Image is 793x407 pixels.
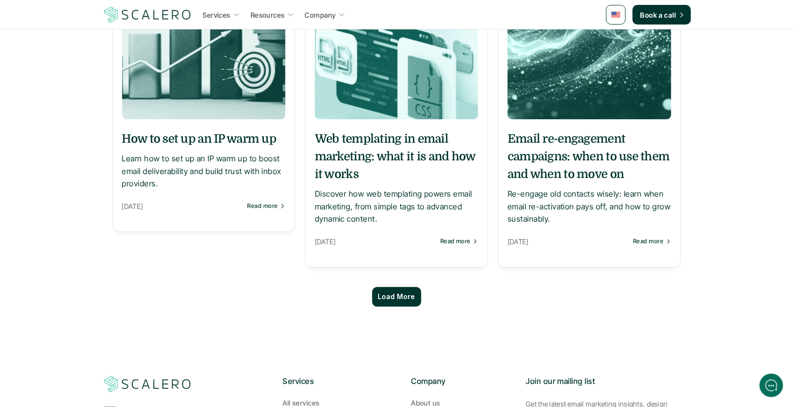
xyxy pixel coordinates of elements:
p: Join our mailing list [526,375,691,388]
p: Book a call [640,10,676,20]
p: Discover how web templating powers email marketing, from simple tags to advanced dynamic content. [315,188,478,226]
h2: Let us know if we can help with lifecycle marketing. [15,65,181,112]
p: [DATE] [122,200,243,212]
p: [DATE] [508,235,628,248]
a: How to set up an IP warm upLearn how to set up an IP warm up to boost email deliverability and bu... [122,130,285,190]
h5: How to set up an IP warm up [122,130,285,148]
p: Read more [248,203,278,209]
p: Services [203,10,230,20]
iframe: gist-messenger-bubble-iframe [760,374,783,397]
h1: Hi! Welcome to Scalero. [15,48,181,63]
img: Scalero company logo [102,375,193,393]
a: Book a call [633,5,691,25]
a: Web templating in email marketing: what it is and how it worksDiscover how web templating powers ... [315,130,478,226]
p: Re-engage old contacts wisely: learn when email re-activation pays off, and how to grow sustainably. [508,188,671,226]
a: Read more [633,238,671,245]
p: Company [305,10,336,20]
p: Company [411,375,511,388]
a: Scalero company logo [102,6,193,24]
span: We run on Gist [82,343,124,349]
p: Learn how to set up an IP warm up to boost email deliverability and build trust with inbox provid... [122,153,285,190]
a: Read more [440,238,478,245]
h5: Email re-engagement campaigns: when to use them and when to move on [508,130,671,183]
p: Load More [378,293,415,301]
p: Read more [440,238,471,245]
p: Services [283,375,382,388]
p: Read more [633,238,664,245]
p: [DATE] [315,235,435,248]
h5: Web templating in email marketing: what it is and how it works [315,130,478,183]
a: Email re-engagement campaigns: when to use them and when to move onRe-engage old contacts wisely:... [508,130,671,226]
a: Read more [248,203,285,209]
button: New conversation [15,130,181,150]
p: Resources [251,10,285,20]
span: New conversation [63,136,118,144]
img: Scalero company logo [102,5,193,24]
